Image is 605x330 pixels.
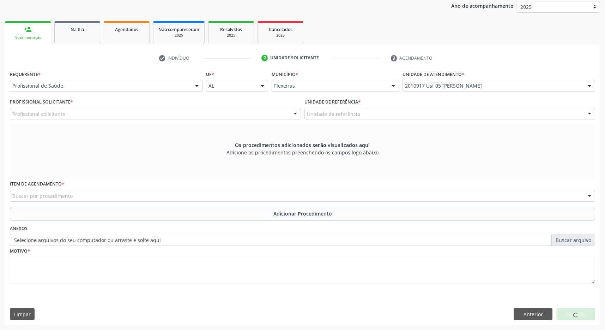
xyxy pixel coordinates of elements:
[208,82,253,89] span: AL
[274,82,385,89] span: Flexeiras
[235,141,370,149] span: Os procedimentos adicionados serão visualizados aqui
[263,33,298,38] div: 2025
[10,308,35,320] button: Limpar
[272,69,298,80] label: Município
[261,55,268,61] div: 2
[270,55,319,61] div: Unidade solicitante
[206,69,214,80] label: UF
[269,26,292,33] span: Cancelados
[12,82,188,89] span: Profissional de Saúde
[10,223,28,234] label: Anexos
[213,33,249,38] div: 2025
[403,69,464,80] label: Unidade de atendimento
[10,246,30,257] label: Motivo
[71,26,84,33] span: Na fila
[226,149,379,156] span: Adicione os procedimentos preenchendo os campos logo abaixo
[10,97,73,108] label: Profissional Solicitante
[10,179,64,190] label: Item de agendamento
[158,26,199,33] span: Não compareceram
[158,33,199,38] div: 2025
[12,192,73,200] span: Buscar por procedimento
[451,1,514,10] p: Ano de acompanhamento
[10,69,41,80] label: Requerente
[24,25,32,33] div: person_add
[10,35,46,40] div: Nova marcação
[514,308,552,320] button: Anterior
[115,26,138,33] span: Agendados
[304,97,361,108] label: Unidade de referência
[307,110,360,118] span: Unidade de referência
[220,26,242,33] span: Resolvidos
[405,82,581,89] span: 2010917 Usf 05 [PERSON_NAME]
[12,110,65,118] span: Profissional solicitante
[273,210,332,217] span: Adicionar Procedimento
[10,207,595,221] button: Adicionar Procedimento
